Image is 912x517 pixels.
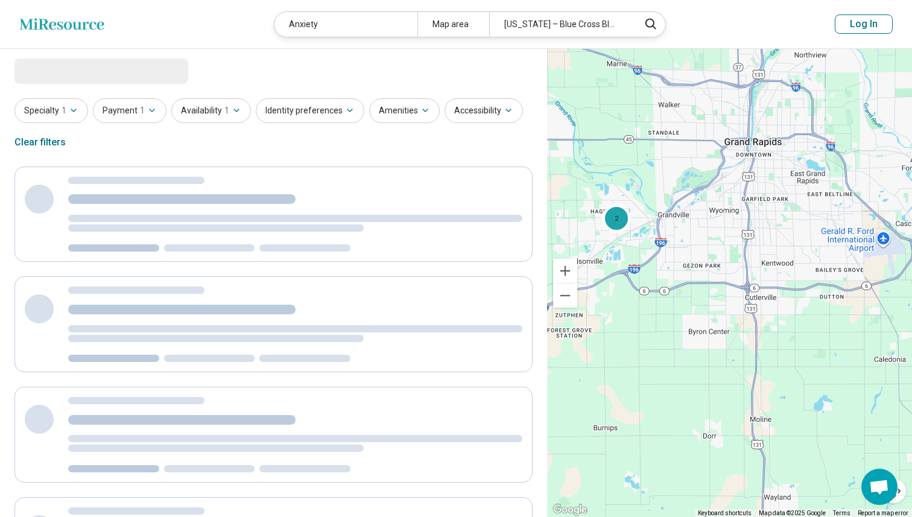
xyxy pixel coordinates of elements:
a: Report a map error [858,510,908,516]
div: [US_STATE] – Blue Cross Blue Shield [489,12,632,37]
a: Open chat [861,469,898,505]
button: Payment1 [93,98,166,123]
button: Zoom out [553,284,577,308]
button: Accessibility [445,98,523,123]
a: Terms (opens in new tab) [833,510,850,516]
button: Zoom in [553,259,577,283]
button: Identity preferences [256,98,364,123]
span: 1 [140,104,145,117]
span: Map data ©2025 Google [759,510,826,516]
button: Specialty1 [14,98,88,123]
span: 1 [62,104,66,117]
button: Amenities [369,98,440,123]
div: Anxiety [274,12,417,37]
span: 1 [224,104,229,117]
div: Clear filters [14,128,66,157]
div: 2 [601,203,630,232]
button: Log In [835,14,893,34]
button: Availability1 [171,98,251,123]
div: Map area [417,12,489,37]
span: Loading... [14,59,116,83]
